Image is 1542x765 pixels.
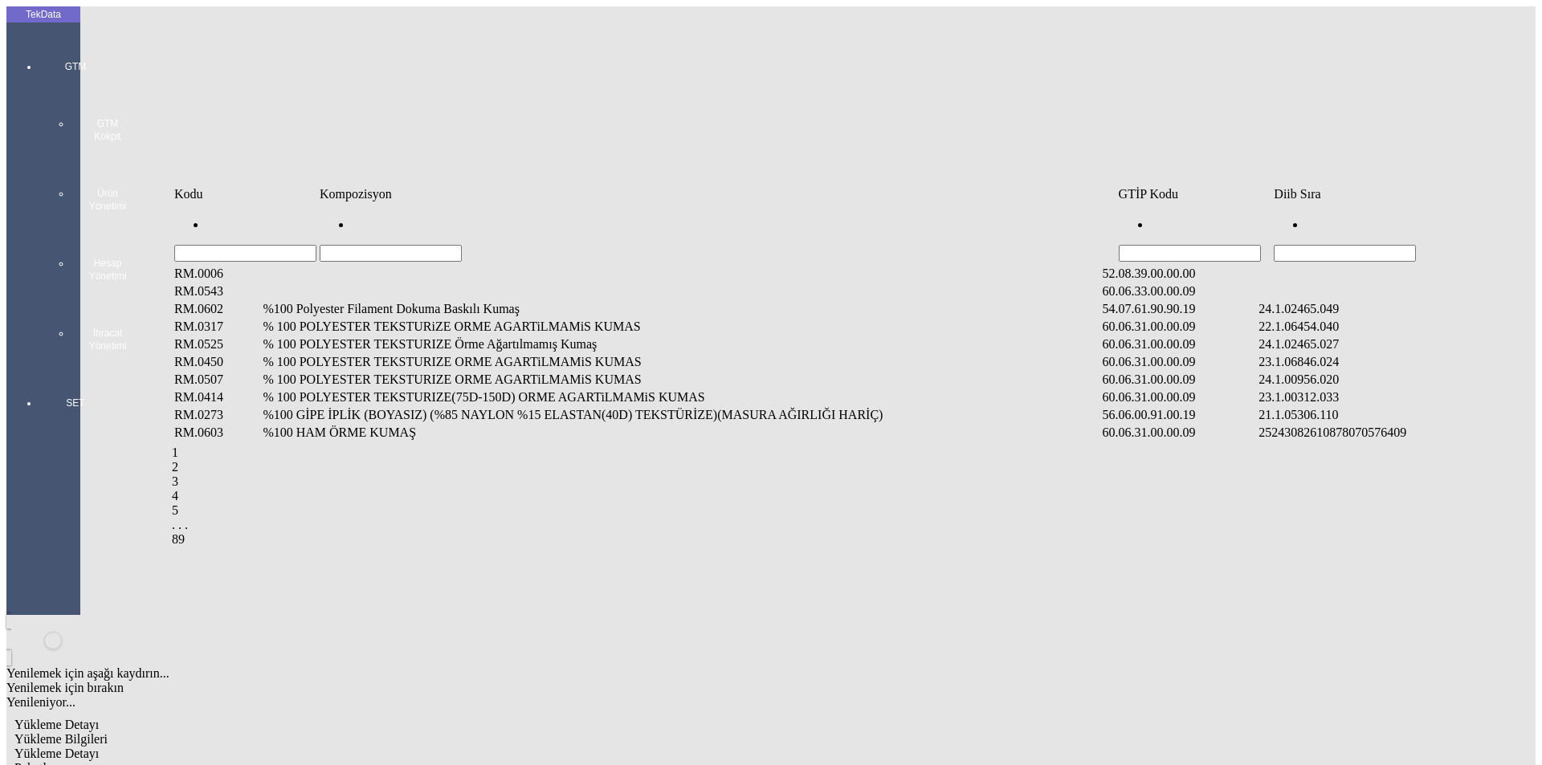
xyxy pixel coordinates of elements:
td: RM.0006 [173,266,260,282]
span: GTM [51,60,100,73]
td: %100 Polyester Filament Dokuma Baskılı Kumaş [262,301,1099,317]
td: 24.1.02465.049 [1258,301,1500,317]
td: 54.07.61.90.90.19 [1102,301,1257,317]
div: Yenilemek için aşağı kaydırın... [6,666,1295,681]
td: Sütun Kodu [173,186,317,202]
td: 60.06.33.00.00.09 [1102,283,1257,299]
div: Kodu [174,187,316,201]
td: 60.06.31.00.00.09 [1102,372,1257,388]
div: Veri Tablosu [172,185,1511,547]
span: İhracat Yönetimi [84,327,132,352]
span: Yükleme Detayı [14,718,99,731]
td: 60.06.31.00.00.09 [1102,319,1257,335]
td: Hücreyi Filtrele [173,204,317,262]
td: RM.0273 [173,407,260,423]
td: 60.06.31.00.00.09 [1102,425,1257,441]
td: Sütun GTİP Kodu [1118,186,1272,202]
span: Yükleme Detayı [14,747,99,760]
td: RM.0450 [173,354,260,370]
td: RM.0317 [173,319,260,335]
div: Diib Sıra [1274,187,1509,201]
td: 24.1.02465.027 [1258,336,1500,352]
td: 23.1.00312.033 [1258,389,1500,405]
td: RM.0507 [173,372,260,388]
div: Page 1 [172,446,1511,460]
td: % 100 POLYESTER TEKSTURIZE ORME AGARTiLMAMiS KUMAS [262,372,1099,388]
td: Hücreyi Filtrele [319,204,1116,262]
div: TekData [6,8,80,21]
td: % 100 POLYESTER TEKSTURiZE ORME AGARTiLMAMiS KUMAS [262,319,1099,335]
span: Hesap Yönetimi [84,257,132,283]
td: Sütun Kompozisyon [319,186,1116,202]
td: %100 GİPE İPLİK (BOYASIZ) (%85 NAYLON %15 ELASTAN(40D) TEKSTÜRİZE)(MASURA AĞIRLIĞI HARİÇ) [262,407,1099,423]
input: Hücreyi Filtrele [320,245,462,262]
td: RM.0543 [173,283,260,299]
div: Page 3 [172,474,1511,489]
td: RM.0414 [173,389,260,405]
div: . . . [172,518,1511,532]
td: 25243082610878070576409 [1258,425,1500,441]
div: Yenilemek için bırakın [6,681,1295,695]
span: Ürün Yönetimi [84,187,132,213]
div: Page 5 [172,503,1511,518]
td: % 100 POLYESTER TEKSTURIZE ORME AGARTiLMAMiS KUMAS [262,354,1099,370]
td: 23.1.06846.024 [1258,354,1500,370]
td: 60.06.31.00.00.09 [1102,336,1257,352]
input: Hücreyi Filtrele [1119,245,1261,262]
div: Page 2 [172,460,1511,474]
td: 22.1.06454.040 [1258,319,1500,335]
input: Hücreyi Filtrele [1274,245,1416,262]
td: 24.1.00956.020 [1258,372,1500,388]
div: Yenileniyor... [6,695,1295,710]
span: GTM Kokpit [84,117,132,143]
td: 21.1.05306.110 [1258,407,1500,423]
div: Page 89 [172,532,1511,547]
td: % 100 POLYESTER TEKSTURIZE(75D-150D) ORME AGARTiLMAMiS KUMAS [262,389,1099,405]
td: % 100 POLYESTER TEKSTURIZE Örme Ağartılmamış Kumaş [262,336,1099,352]
td: Sütun Diib Sıra [1273,186,1510,202]
td: %100 HAM ÖRME KUMAŞ [262,425,1099,441]
span: SET [51,397,100,409]
td: 56.06.00.91.00.19 [1102,407,1257,423]
input: Hücreyi Filtrele [174,245,316,262]
td: Hücreyi Filtrele [1118,204,1272,262]
td: 52.08.39.00.00.00 [1102,266,1257,282]
td: Hücreyi Filtrele [1273,204,1510,262]
td: RM.0603 [173,425,260,441]
div: GTİP Kodu [1119,187,1271,201]
td: RM.0525 [173,336,260,352]
td: 60.06.31.00.00.09 [1102,354,1257,370]
span: Yükleme Bilgileri [14,732,108,746]
td: 60.06.31.00.00.09 [1102,389,1257,405]
td: RM.0602 [173,301,260,317]
div: Kompozisyon [320,187,1116,201]
div: Page 4 [172,489,1511,503]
